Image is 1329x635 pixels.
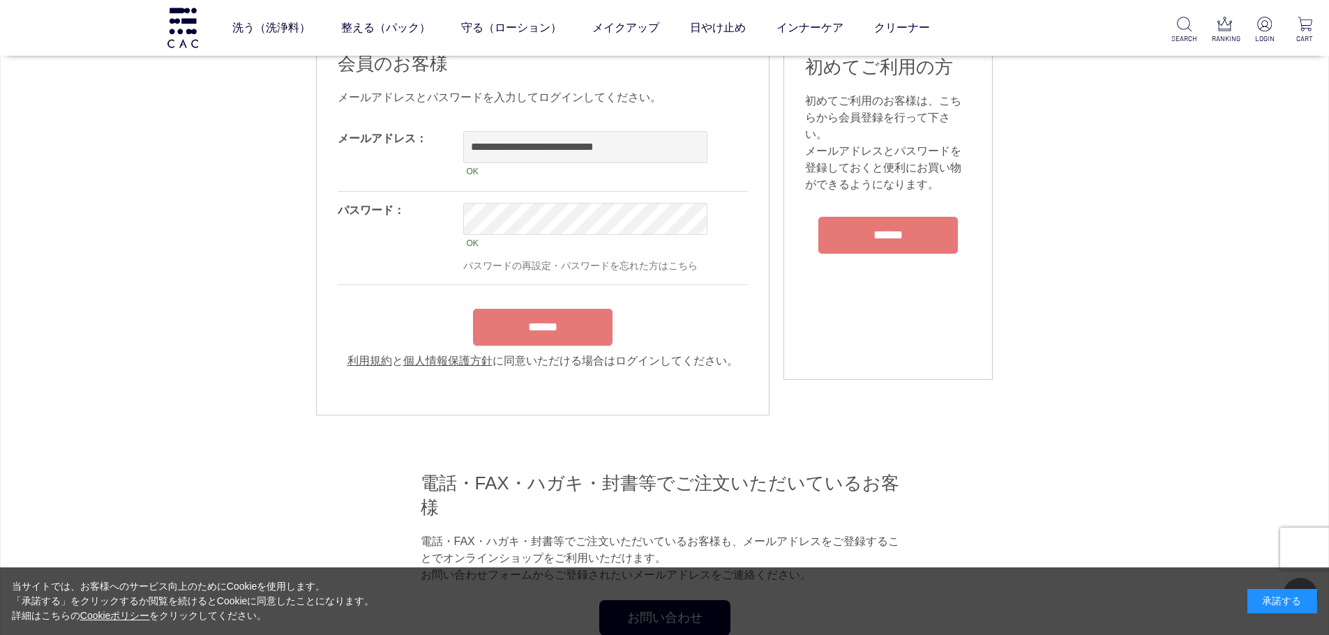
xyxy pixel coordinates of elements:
[338,204,405,216] label: パスワード：
[805,56,953,77] span: 初めてご利用の方
[1171,33,1197,44] p: SEARCH
[1171,17,1197,44] a: SEARCH
[1252,33,1277,44] p: LOGIN
[165,8,200,47] img: logo
[338,89,748,106] div: メールアドレスとパスワードを入力してログインしてください。
[421,471,909,519] h2: 電話・FAX・ハガキ・封書等でご注文いただいているお客様
[232,8,310,47] a: 洗う（洗浄料）
[338,132,427,144] label: メールアドレス：
[592,8,659,47] a: メイクアップ
[463,260,698,271] a: パスワードの再設定・パスワードを忘れた方はこちら
[461,8,562,47] a: 守る（ローション）
[347,355,392,367] a: 利用規約
[874,8,930,47] a: クリーナー
[690,8,746,47] a: 日やけ止め
[1252,17,1277,44] a: LOGIN
[1292,33,1318,44] p: CART
[1292,17,1318,44] a: CART
[1247,589,1317,613] div: 承諾する
[421,533,909,583] p: 電話・FAX・ハガキ・封書等でご注文いただいているお客様も、メールアドレスをご登録することでオンラインショップをご利用いただけます。 お問い合わせフォームからご登録されたいメールアドレスをご連絡...
[776,8,843,47] a: インナーケア
[1212,33,1238,44] p: RANKING
[12,579,375,623] div: 当サイトでは、お客様へのサービス向上のためにCookieを使用します。 「承諾する」をクリックするか閲覧を続けるとCookieに同意したことになります。 詳細はこちらの をクリックしてください。
[338,353,748,369] div: と に同意いただける場合はログインしてください。
[463,235,707,252] div: OK
[80,610,150,621] a: Cookieポリシー
[463,163,707,180] div: OK
[805,93,971,193] div: 初めてご利用のお客様は、こちらから会員登録を行って下さい。 メールアドレスとパスワードを登録しておくと便利にお買い物ができるようになります。
[341,8,430,47] a: 整える（パック）
[1212,17,1238,44] a: RANKING
[403,355,493,367] a: 個人情報保護方針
